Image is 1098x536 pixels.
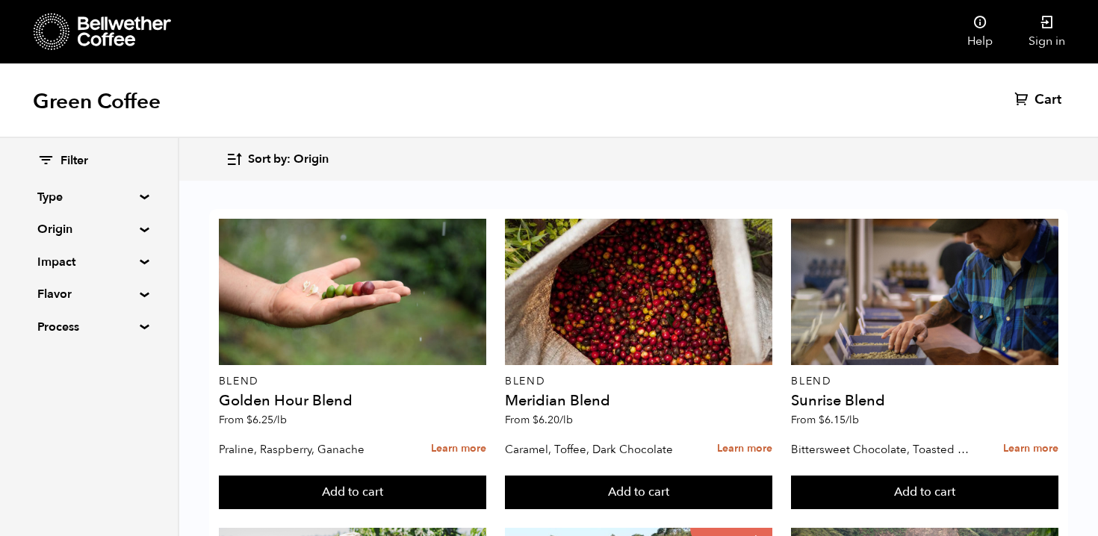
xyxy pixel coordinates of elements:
button: Add to cart [219,476,486,510]
a: Learn more [431,433,486,465]
summary: Process [37,318,140,336]
summary: Origin [37,220,140,238]
h4: Sunrise Blend [791,393,1058,408]
span: /lb [559,413,573,427]
button: Add to cart [791,476,1058,510]
span: /lb [273,413,287,427]
summary: Impact [37,253,140,271]
button: Add to cart [505,476,772,510]
a: Learn more [717,433,772,465]
span: From [505,413,573,427]
h4: Meridian Blend [505,393,772,408]
bdi: 6.25 [246,413,287,427]
p: Bittersweet Chocolate, Toasted Marshmallow, Candied Orange, Praline [791,438,973,461]
span: $ [533,413,539,427]
span: Cart [1035,91,1061,109]
p: Praline, Raspberry, Ganache [219,438,401,461]
span: $ [819,413,825,427]
span: Filter [61,153,88,169]
span: From [219,413,287,427]
a: Learn more [1003,433,1058,465]
span: $ [246,413,252,427]
button: Sort by: Origin [226,142,329,177]
p: Caramel, Toffee, Dark Chocolate [505,438,687,461]
span: /lb [846,413,859,427]
summary: Type [37,188,140,206]
bdi: 6.15 [819,413,859,427]
p: Blend [219,376,486,387]
p: Blend [791,376,1058,387]
bdi: 6.20 [533,413,573,427]
a: Cart [1014,91,1065,109]
h1: Green Coffee [33,88,161,115]
span: Sort by: Origin [248,152,329,168]
h4: Golden Hour Blend [219,393,486,408]
summary: Flavor [37,285,140,303]
p: Blend [505,376,772,387]
span: From [791,413,859,427]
